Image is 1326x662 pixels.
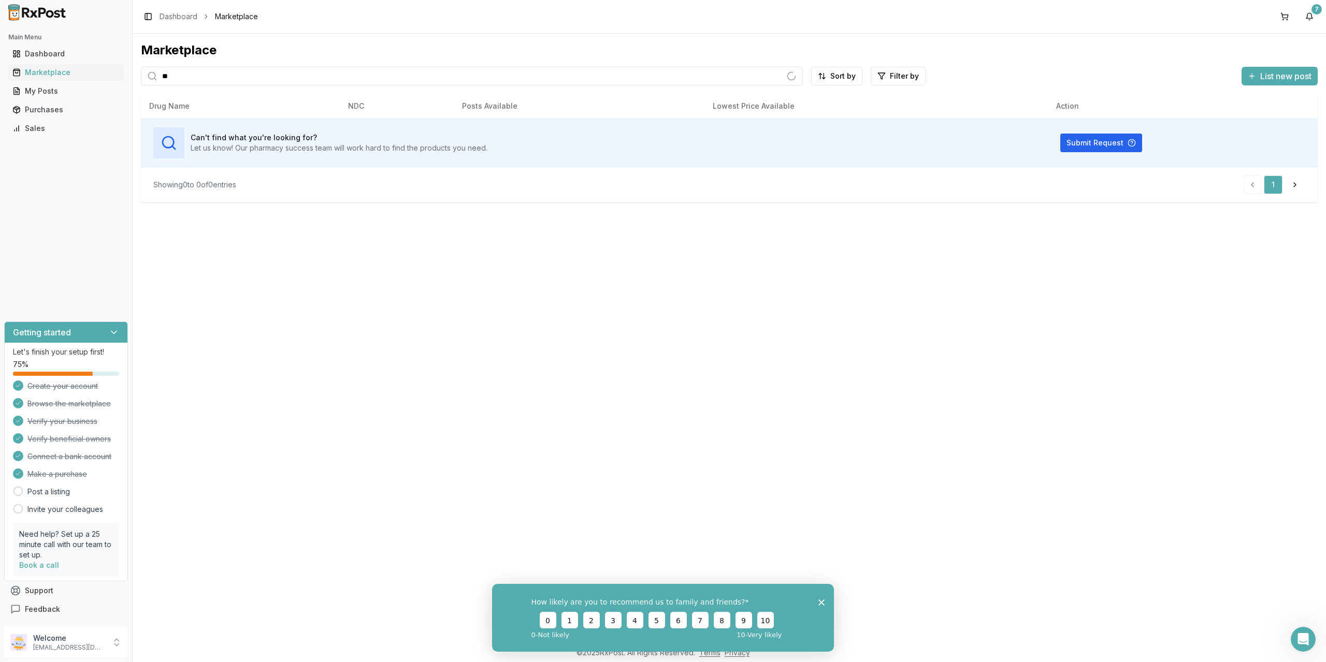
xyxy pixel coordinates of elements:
[8,33,124,41] h2: Main Menu
[33,643,105,652] p: [EMAIL_ADDRESS][DOMAIN_NAME]
[19,529,113,560] p: Need help? Set up a 25 minute call with our team to set up.
[4,64,128,81] button: Marketplace
[33,633,105,643] p: Welcome
[12,49,120,59] div: Dashboard
[890,71,919,81] span: Filter by
[27,469,87,479] span: Make a purchase
[4,600,128,619] button: Feedback
[191,143,487,153] p: Let us know! Our pharmacy success team will work hard to find the products you need.
[27,487,70,497] a: Post a listing
[1242,72,1318,82] a: List new post
[27,451,111,462] span: Connect a bank account
[27,399,111,409] span: Browse the marketplace
[10,634,27,651] img: User avatar
[699,648,720,657] a: Terms
[27,434,111,444] span: Verify beneficial owners
[215,11,258,22] span: Marketplace
[8,119,124,138] a: Sales
[1242,67,1318,85] button: List new post
[141,42,1318,58] div: Marketplace
[4,83,128,99] button: My Posts
[1301,8,1318,25] button: 7
[871,67,926,85] button: Filter by
[12,86,120,96] div: My Posts
[12,123,120,134] div: Sales
[8,82,124,100] a: My Posts
[13,359,28,370] span: 75 %
[340,94,454,119] th: NDC
[8,100,124,119] a: Purchases
[492,584,834,652] iframe: Survey from RxPost
[1285,175,1305,194] a: Go to next page
[160,11,258,22] nav: breadcrumb
[27,416,97,426] span: Verify your business
[25,604,60,614] span: Feedback
[141,94,340,119] th: Drug Name
[27,381,98,391] span: Create your account
[13,347,119,357] p: Let's finish your setup first!
[1291,627,1316,652] iframe: Intercom live chat
[153,180,236,190] div: Showing 0 to 0 of 0 entries
[4,120,128,137] button: Sales
[1243,175,1305,194] nav: pagination
[27,504,103,514] a: Invite your colleagues
[704,94,1048,119] th: Lowest Price Available
[1311,4,1322,14] div: 7
[4,101,128,118] button: Purchases
[1060,134,1142,152] button: Submit Request
[454,94,705,119] th: Posts Available
[1260,70,1311,82] span: List new post
[4,581,128,600] button: Support
[191,133,487,143] h3: Can't find what you're looking for?
[19,561,59,569] a: Book a call
[13,326,71,339] h3: Getting started
[725,648,750,657] a: Privacy
[12,105,120,115] div: Purchases
[811,67,862,85] button: Sort by
[12,67,120,78] div: Marketplace
[8,45,124,63] a: Dashboard
[830,71,856,81] span: Sort by
[4,46,128,62] button: Dashboard
[1264,175,1282,194] a: 1
[160,11,197,22] a: Dashboard
[8,63,124,82] a: Marketplace
[4,4,70,21] img: RxPost Logo
[1048,94,1318,119] th: Action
